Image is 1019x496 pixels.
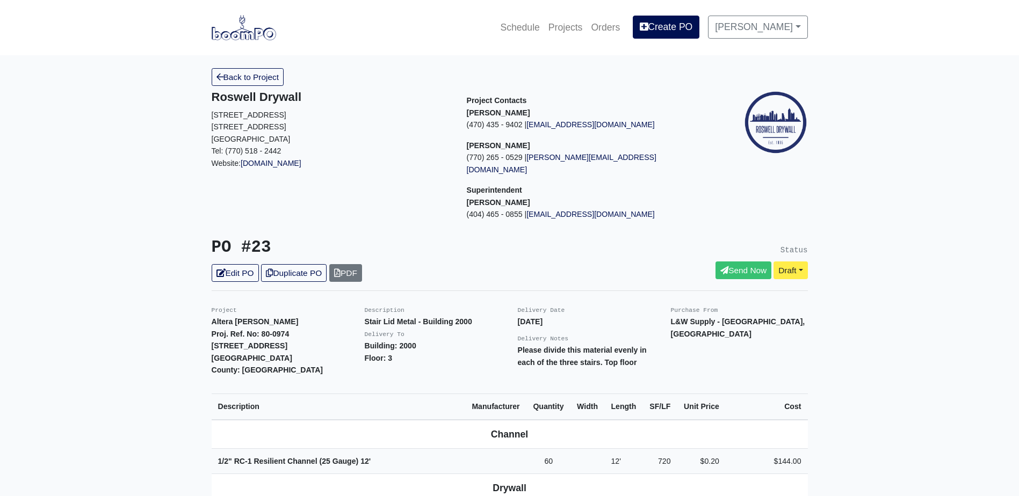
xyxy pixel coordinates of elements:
[677,448,725,474] td: $0.20
[518,317,543,326] strong: [DATE]
[526,120,655,129] a: [EMAIL_ADDRESS][DOMAIN_NAME]
[643,448,677,474] td: 720
[212,121,451,133] p: [STREET_ADDRESS]
[360,457,371,465] span: 12'
[570,393,604,419] th: Width
[491,429,528,440] b: Channel
[212,366,323,374] strong: County: [GEOGRAPHIC_DATA]
[212,238,502,258] h3: PO #23
[467,141,530,150] strong: [PERSON_NAME]
[212,393,466,419] th: Description
[526,210,655,218] a: [EMAIL_ADDRESS][DOMAIN_NAME]
[467,151,706,176] p: (770) 265 - 0529 |
[465,393,526,419] th: Manufacturer
[212,15,276,40] img: boomPO
[212,317,299,326] strong: Altera [PERSON_NAME]
[467,153,656,174] a: [PERSON_NAME][EMAIL_ADDRESS][DOMAIN_NAME]
[212,330,290,338] strong: Proj. Ref. No: 80-0974
[726,448,808,474] td: $144.00
[671,316,808,340] p: L&W Supply - [GEOGRAPHIC_DATA], [GEOGRAPHIC_DATA]
[518,335,569,342] small: Delivery Notes
[467,96,527,105] span: Project Contacts
[365,331,404,338] small: Delivery To
[774,261,807,279] a: Draft
[212,354,292,362] strong: [GEOGRAPHIC_DATA]
[677,393,725,419] th: Unit Price
[518,346,647,367] strong: Please divide this material evenly in each of the three stairs. Top floor
[212,109,451,121] p: [STREET_ADDRESS]
[604,393,642,419] th: Length
[726,393,808,419] th: Cost
[365,354,393,362] strong: Floor: 3
[716,261,771,279] a: Send Now
[212,133,451,145] p: [GEOGRAPHIC_DATA]
[496,16,544,39] a: Schedule
[218,457,371,465] strong: 1/2" RC-1 Resilient Channel (25 Gauge)
[212,264,259,282] a: Edit PO
[526,448,570,474] td: 60
[261,264,327,282] a: Duplicate PO
[212,90,451,104] h5: Roswell Drywall
[212,307,237,313] small: Project
[611,457,620,465] span: 12'
[587,16,624,39] a: Orders
[467,119,706,131] p: (470) 435 - 9402 |
[518,307,565,313] small: Delivery Date
[671,307,718,313] small: Purchase From
[365,307,404,313] small: Description
[633,16,699,38] a: Create PO
[467,208,706,221] p: (404) 465 - 0855 |
[708,16,807,38] a: [PERSON_NAME]
[212,341,288,350] strong: [STREET_ADDRESS]
[467,186,522,194] span: Superintendent
[365,341,416,350] strong: Building: 2000
[212,68,284,86] a: Back to Project
[365,317,472,326] strong: Stair Lid Metal - Building 2000
[212,145,451,157] p: Tel: (770) 518 - 2442
[780,246,808,254] small: Status
[467,108,530,117] strong: [PERSON_NAME]
[241,159,301,167] a: [DOMAIN_NAME]
[493,483,526,493] b: Drywall
[467,198,530,207] strong: [PERSON_NAME]
[643,393,677,419] th: SF/LF
[212,90,451,169] div: Website:
[329,264,362,282] a: PDF
[526,393,570,419] th: Quantity
[544,16,587,39] a: Projects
